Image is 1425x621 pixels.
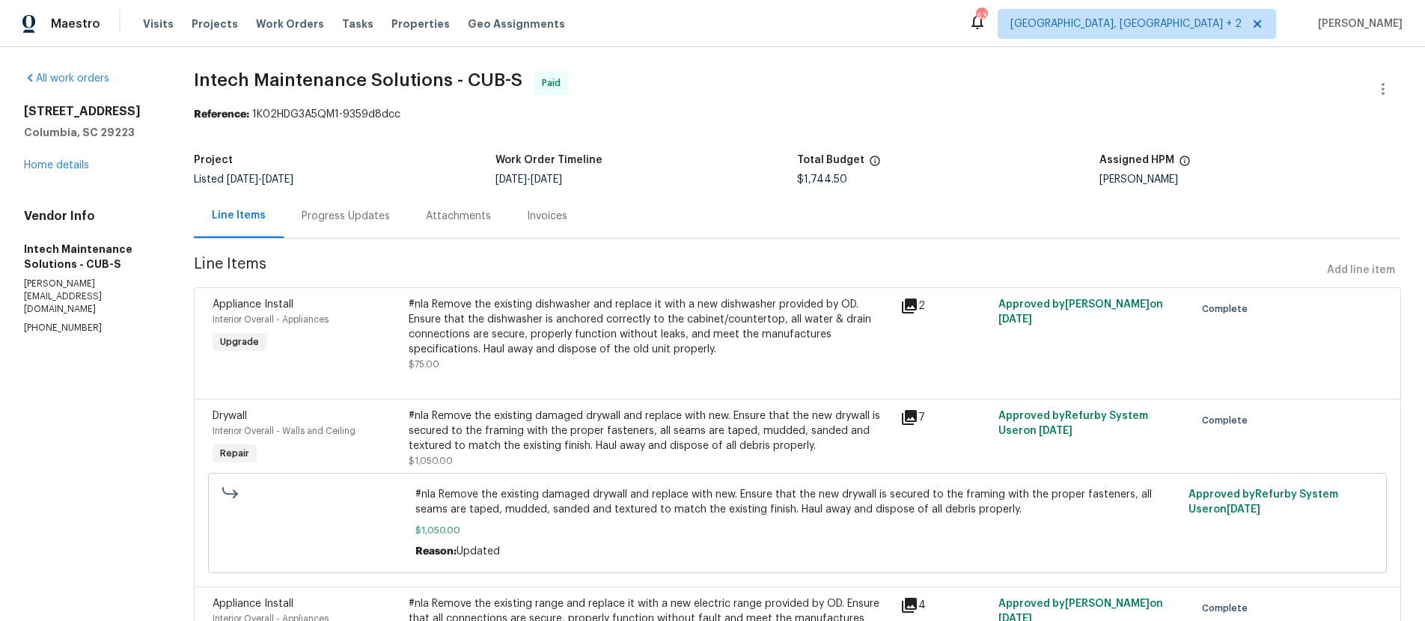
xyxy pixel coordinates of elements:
[869,155,881,174] span: The total cost of line items that have been proposed by Opendoor. This sum includes line items th...
[194,155,233,165] h5: Project
[194,107,1401,122] div: 1K02HDG3A5QM1-9359d8dcc
[900,409,989,426] div: 7
[415,523,1180,538] span: $1,050.00
[24,125,158,140] h5: Columbia, SC 29223
[1202,601,1254,616] span: Complete
[1010,16,1242,31] span: [GEOGRAPHIC_DATA], [GEOGRAPHIC_DATA] + 2
[256,16,324,31] span: Work Orders
[213,426,356,435] span: Interior Overall - Walls and Ceiling
[409,360,439,369] span: $75.00
[227,174,293,185] span: -
[1312,16,1403,31] span: [PERSON_NAME]
[194,174,293,185] span: Listed
[391,16,450,31] span: Properties
[194,257,1321,284] span: Line Items
[213,411,247,421] span: Drywall
[527,209,567,224] div: Invoices
[426,209,491,224] div: Attachments
[1188,489,1338,515] span: Approved by Refurby System User on
[797,174,847,185] span: $1,744.50
[1202,413,1254,428] span: Complete
[415,546,457,557] span: Reason:
[531,174,562,185] span: [DATE]
[214,334,265,349] span: Upgrade
[409,297,891,357] div: #nla Remove the existing dishwasher and replace it with a new dishwasher provided by OD. Ensure t...
[51,16,100,31] span: Maestro
[262,174,293,185] span: [DATE]
[302,209,390,224] div: Progress Updates
[24,160,89,171] a: Home details
[457,546,500,557] span: Updated
[213,315,329,324] span: Interior Overall - Appliances
[998,411,1148,436] span: Approved by Refurby System User on
[1039,426,1072,436] span: [DATE]
[495,155,602,165] h5: Work Order Timeline
[976,9,986,24] div: 43
[1179,155,1191,174] span: The hpm assigned to this work order.
[495,174,562,185] span: -
[24,209,158,224] h4: Vendor Info
[213,599,293,609] span: Appliance Install
[797,155,864,165] h5: Total Budget
[495,174,527,185] span: [DATE]
[194,71,522,89] span: Intech Maintenance Solutions - CUB-S
[227,174,258,185] span: [DATE]
[214,446,255,461] span: Repair
[143,16,174,31] span: Visits
[468,16,565,31] span: Geo Assignments
[192,16,238,31] span: Projects
[342,19,373,29] span: Tasks
[1202,302,1254,316] span: Complete
[998,299,1163,325] span: Approved by [PERSON_NAME] on
[213,299,293,310] span: Appliance Install
[24,278,158,316] p: [PERSON_NAME][EMAIL_ADDRESS][DOMAIN_NAME]
[24,242,158,272] h5: Intech Maintenance Solutions - CUB-S
[998,314,1032,325] span: [DATE]
[24,73,109,84] a: All work orders
[542,76,567,91] span: Paid
[212,208,266,223] div: Line Items
[24,322,158,334] p: [PHONE_NUMBER]
[1227,504,1260,515] span: [DATE]
[194,109,249,120] b: Reference:
[900,596,989,614] div: 4
[1099,155,1174,165] h5: Assigned HPM
[24,104,158,119] h2: [STREET_ADDRESS]
[415,487,1180,517] span: #nla Remove the existing damaged drywall and replace with new. Ensure that the new drywall is sec...
[1099,174,1401,185] div: [PERSON_NAME]
[900,297,989,315] div: 2
[409,456,453,465] span: $1,050.00
[409,409,891,453] div: #nla Remove the existing damaged drywall and replace with new. Ensure that the new drywall is sec...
